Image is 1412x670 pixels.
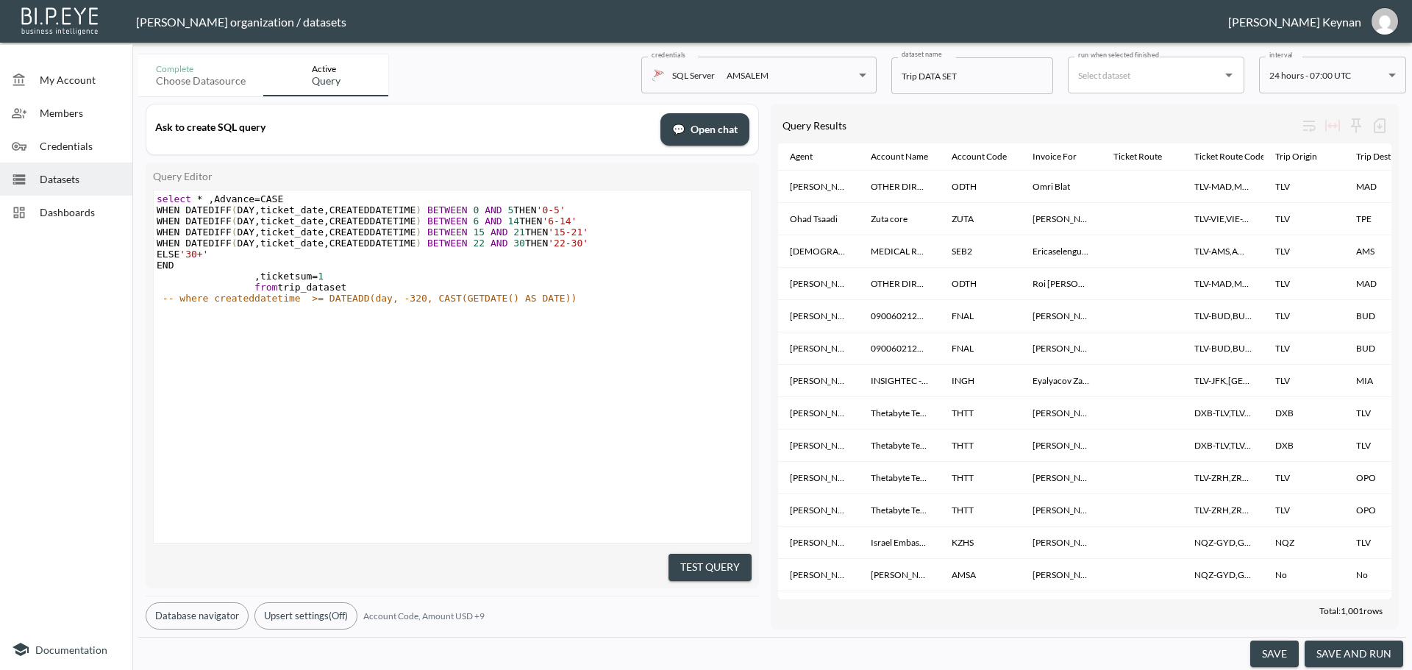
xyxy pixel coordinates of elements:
[859,332,940,365] th: משרד החוץ שיגור ראשוני אוריאנטציה - 09006021206006
[1269,67,1383,84] div: 24 hours - 07:00 UTC
[778,365,859,397] th: Shay Dotan
[157,204,566,215] span: WHEN DATEDIFF DAY ticket_date CREATEDDATETIME THEN
[548,238,588,249] span: '22-30'
[507,215,519,227] span: 14
[1021,494,1102,527] th: Eveline Peretsreuven
[1021,268,1102,300] th: Roi Baron
[363,610,485,621] span: Account Code;Amount USD;AmountMST;Dataareaid;DCT_CUSTCOMPANYGROUPID;INVENTTRANSID;Invoice;Invoice...
[778,171,859,203] th: Amir Miller
[952,148,1026,165] span: Account Code
[474,227,485,238] span: 15
[1021,397,1102,430] th: Davidiyoba Atela
[157,193,283,204] span: Advance CASE
[1305,641,1403,668] button: save and run
[1263,203,1344,235] th: TLV
[254,204,260,215] span: ,
[163,293,577,304] span: -- where createddatetime >= DATEADD(day, -320, CAST(GETDATE() AS DATE))
[324,238,329,249] span: ,
[778,494,859,527] th: Itzik Mizrahi
[1297,114,1321,138] div: Wrap text
[859,430,940,462] th: Thetabyte Technologies Limited
[871,148,947,165] span: Account Name
[1021,559,1102,591] th: Stanislav Zvegilsky
[156,74,246,88] div: Choose datasource
[778,559,859,591] th: Avi Dayan
[208,193,214,204] span: ,
[1021,300,1102,332] th: Orit Shani
[232,204,238,215] span: (
[157,271,324,282] span: ticketsum
[778,235,859,268] th: Yair Avizmil
[254,215,260,227] span: ,
[1194,148,1269,165] div: Ticket Route Codes
[40,138,121,154] span: Credentials
[427,227,468,238] span: BETWEEN
[778,268,859,300] th: Amir Miller
[1319,605,1383,616] span: Total: 1,001 rows
[1183,397,1263,430] th: DXB-TLV,TLV-DXB
[542,215,577,227] span: '6-14'
[157,249,209,260] span: ELSE
[782,119,1297,132] div: Query Results
[537,204,566,215] span: '0-5'
[40,171,121,187] span: Datasets
[940,559,1021,591] th: AMSA
[859,559,940,591] th: Amsalem Israel
[672,121,738,139] span: Open chat
[1263,300,1344,332] th: TLV
[1113,148,1181,165] span: Ticket Route
[1344,114,1368,138] div: Sticky left columns: 0
[1275,148,1336,165] span: Trip Origin
[1183,332,1263,365] th: TLV-BUD,BUD-TLV
[254,227,260,238] span: ,
[491,238,507,249] span: AND
[1183,591,1263,624] th: TLV-WAW,WAW-BRU,BER-WAW,WAW-TLV
[940,235,1021,268] th: SEB2
[778,527,859,559] th: Avi Dayan
[1074,63,1216,87] input: Select dataset
[513,238,525,249] span: 30
[40,72,121,88] span: My Account
[179,249,208,260] span: '30+'
[1194,148,1288,165] span: Ticket Route Codes
[778,591,859,624] th: Ronit Zuntz
[778,397,859,430] th: Itzik Mizrahi
[157,193,191,204] span: select
[18,4,103,37] img: bipeye-logo
[485,204,502,215] span: AND
[1263,591,1344,624] th: TLV
[312,74,340,88] div: Query
[318,271,324,282] span: 1
[1078,50,1159,60] label: run when selected finished
[40,204,121,220] span: Dashboards
[324,204,329,215] span: ,
[485,215,502,227] span: AND
[668,554,752,581] button: Test Query
[1321,114,1344,138] div: Toggle table layout between fixed and auto (default: auto)
[1113,148,1162,165] div: Ticket Route
[157,260,174,271] span: END
[1263,462,1344,494] th: TLV
[778,430,859,462] th: Itzik Mizrahi
[324,227,329,238] span: ,
[859,171,940,203] th: OTHER DIRECTION TOURIST AND HOLIDAY LTD
[1263,171,1344,203] th: TLV
[232,215,238,227] span: (
[1183,430,1263,462] th: DXB-TLV,TLV-DXB
[1021,332,1102,365] th: Shai Shani
[1263,559,1344,591] th: No
[940,332,1021,365] th: FNAL
[859,235,940,268] th: MEDICAL RESEARCH INFRASTRUCTURE DEVELOPMENT BY SHEBA / 2 קרן
[672,67,715,84] p: SQL Server
[157,282,346,293] span: trip_dataset
[157,227,588,238] span: WHEN DATEDIFF DAY ticket_date CREATEDDATETIME THEN
[859,203,940,235] th: Zuta core
[660,113,749,146] button: chatOpen chat
[1263,397,1344,430] th: DXB
[1263,235,1344,268] th: TLV
[427,238,468,249] span: BETWEEN
[1275,148,1317,165] div: Trip Origin
[1361,4,1408,39] button: royk@amsalem.com
[513,227,525,238] span: 21
[153,170,752,182] div: Query Editor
